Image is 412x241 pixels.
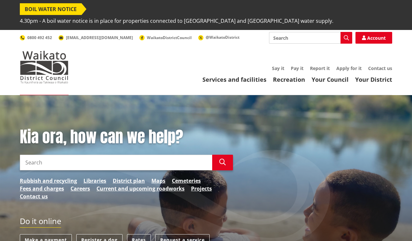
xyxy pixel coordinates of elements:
a: Say it [272,65,284,71]
a: Cemeteries [172,177,201,185]
a: Recreation [273,76,305,83]
a: Services and facilities [202,76,266,83]
a: Rubbish and recycling [20,177,77,185]
a: Contact us [368,65,392,71]
a: Your Council [312,76,349,83]
a: @WaikatoDistrict [198,35,239,40]
a: Report it [310,65,330,71]
a: 0800 492 452 [20,35,52,40]
a: Current and upcoming roadworks [97,185,185,192]
span: WaikatoDistrictCouncil [147,35,192,40]
span: 4.30pm - A boil water notice is in place for properties connected to [GEOGRAPHIC_DATA] and [GEOGR... [20,15,333,27]
h2: Do it online [20,217,61,228]
a: Account [355,32,392,44]
a: Fees and charges [20,185,64,192]
span: [EMAIL_ADDRESS][DOMAIN_NAME] [66,35,133,40]
a: Libraries [84,177,106,185]
a: Contact us [20,192,48,200]
img: Waikato District Council - Te Kaunihera aa Takiwaa o Waikato [20,51,69,83]
a: Pay it [291,65,303,71]
input: Search input [269,32,352,44]
a: Apply for it [336,65,362,71]
a: Projects [191,185,212,192]
a: District plan [113,177,145,185]
a: Maps [151,177,165,185]
a: Careers [71,185,90,192]
input: Search input [20,155,212,170]
a: Your District [355,76,392,83]
span: 0800 492 452 [27,35,52,40]
h1: Kia ora, how can we help? [20,128,233,147]
a: [EMAIL_ADDRESS][DOMAIN_NAME] [58,35,133,40]
span: @WaikatoDistrict [206,35,239,40]
span: BOIL WATER NOTICE [20,3,82,15]
a: WaikatoDistrictCouncil [139,35,192,40]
